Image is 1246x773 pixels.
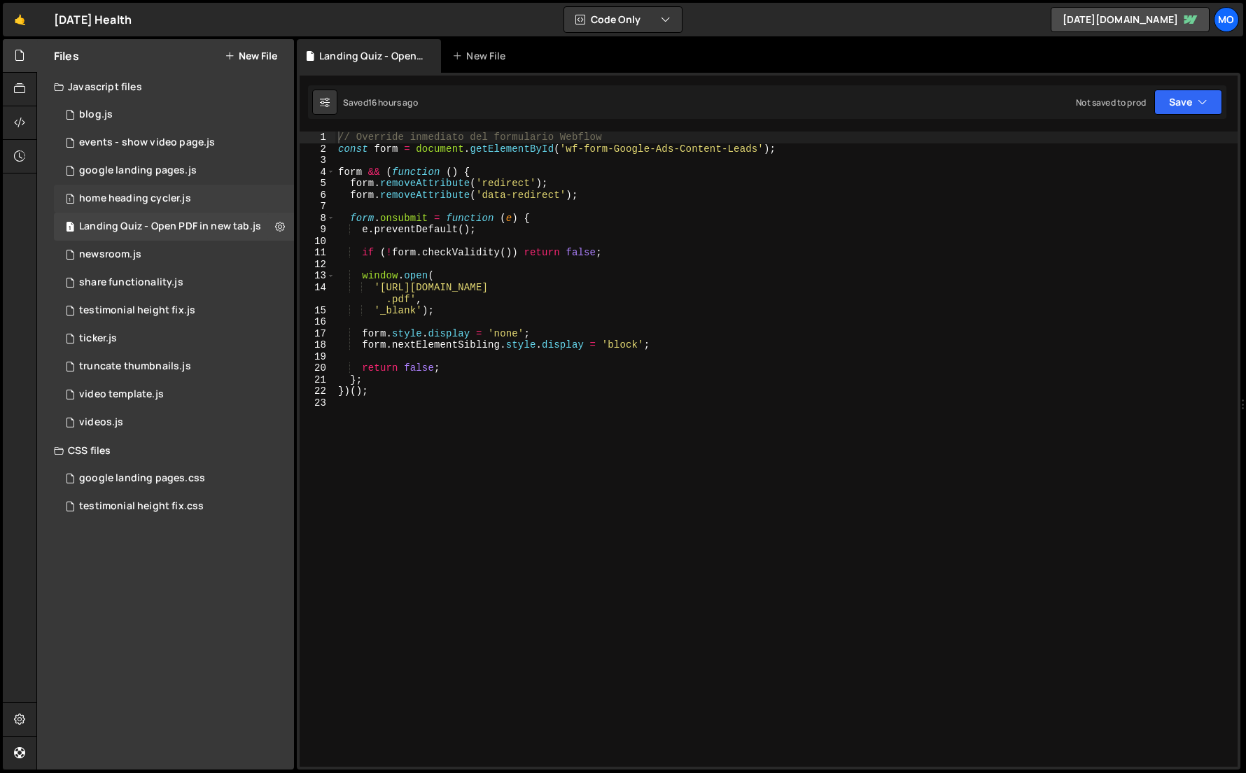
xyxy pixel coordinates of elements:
div: truncate thumbnails.js [79,360,191,373]
div: 17 [300,328,335,340]
div: 7 [300,201,335,213]
div: Saved [343,97,418,108]
div: 6 [300,190,335,201]
div: 8 [300,213,335,225]
span: 1 [66,194,74,206]
a: 🤙 [3,3,37,36]
a: [DATE][DOMAIN_NAME] [1051,7,1210,32]
div: testimonial height fix.css [79,500,204,513]
div: google landing pages.js [79,164,197,177]
div: 10 [300,236,335,248]
div: [DATE] Health [54,11,132,28]
div: home heading cycler.js [79,192,191,205]
span: 1 [66,222,74,234]
div: 15519/43856.js [54,325,294,353]
button: Save [1154,90,1222,115]
div: 15519/43379.js [54,129,294,157]
div: share functionality.js [79,276,183,289]
div: Javascript files [37,73,294,101]
div: 15519/44859.js [54,213,294,241]
div: 15519/43356.js [54,241,294,269]
div: 21 [300,374,335,386]
div: Landing Quiz - Open PDF in new tab.js [319,49,424,63]
div: 15519/43756.js [54,353,294,381]
div: 2 [300,143,335,155]
div: 12 [300,259,335,271]
button: Code Only [564,7,682,32]
div: 23 [300,397,335,409]
div: 19 [300,351,335,363]
div: blog.js [79,108,113,121]
div: google landing pages.css [79,472,205,485]
div: 15519/44154.js [54,185,294,213]
div: ticker.js [79,332,117,345]
div: newsroom.js [79,248,141,261]
div: 15519/41006.js [54,157,294,185]
a: Mo [1214,7,1239,32]
div: 15519/41007.css [54,464,294,492]
div: 5 [300,178,335,190]
div: 1 [300,132,335,143]
div: 15519/43411.js [54,101,294,129]
div: 3 [300,155,335,166]
div: 16 [300,316,335,328]
div: 15519/44291.css [54,492,294,520]
div: Landing Quiz - Open PDF in new tab.js [79,220,261,233]
div: 15 [300,305,335,317]
div: testimonial height fix.js [79,304,195,317]
div: 15519/44391.js [54,409,294,437]
div: video template.js [79,388,164,401]
div: 11 [300,247,335,259]
div: 15519/44286.js [54,297,294,325]
div: 15519/43553.js [54,381,294,409]
div: 9 [300,224,335,236]
div: CSS files [37,437,294,464]
div: 20 [300,362,335,374]
div: 4 [300,166,335,178]
div: 22 [300,385,335,397]
div: New File [452,49,511,63]
div: 18 [300,339,335,351]
div: Not saved to prod [1076,97,1146,108]
div: videos.js [79,416,123,429]
div: events - show video page.js [79,136,215,149]
div: 14 [300,282,335,305]
button: New File [225,50,277,62]
div: 13 [300,270,335,282]
div: 16 hours ago [368,97,418,108]
h2: Files [54,48,79,64]
div: 15519/43407.js [54,269,294,297]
